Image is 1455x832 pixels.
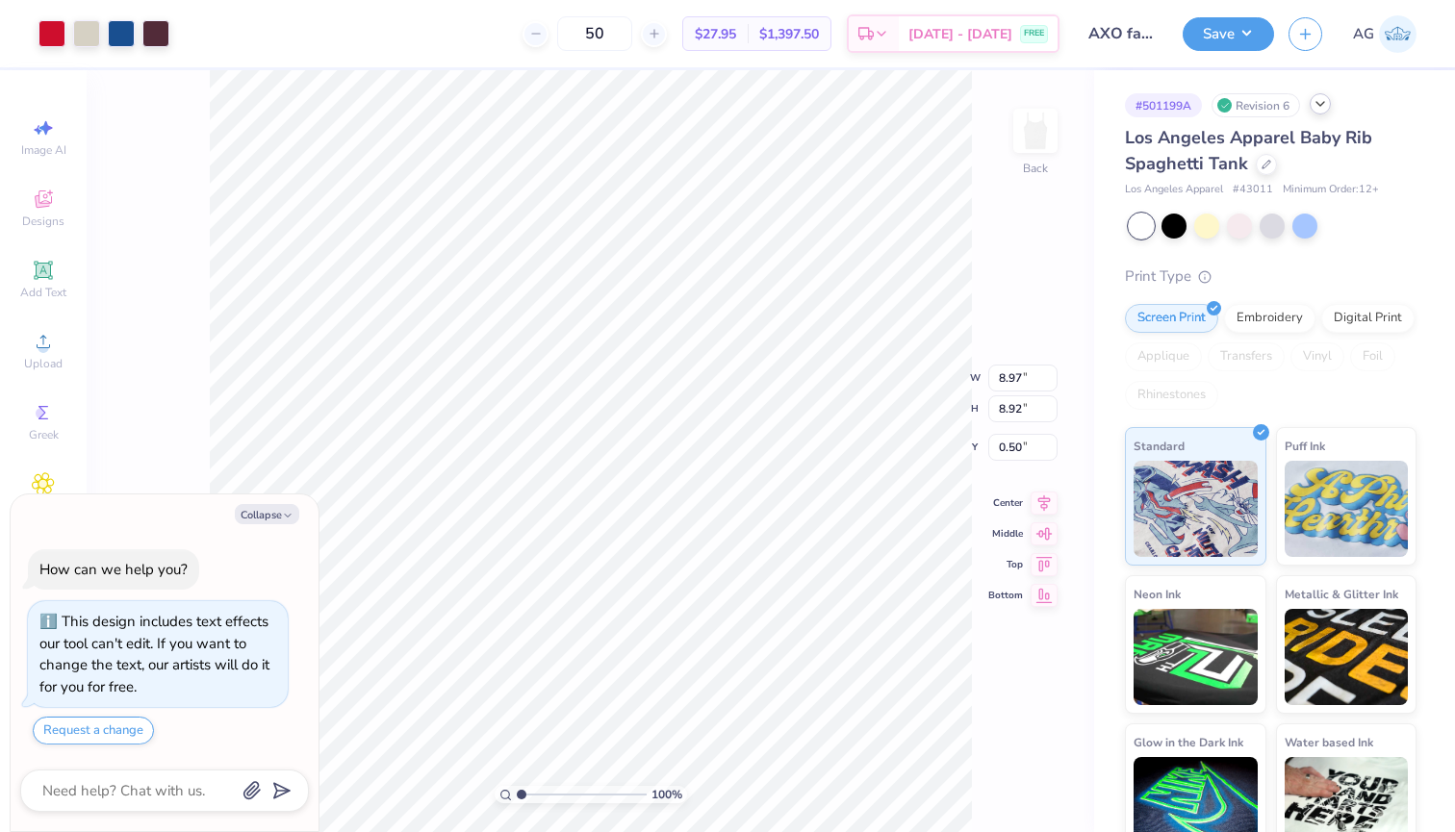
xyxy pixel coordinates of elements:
[1134,584,1181,604] span: Neon Ink
[1285,609,1409,705] img: Metallic & Glitter Ink
[1233,182,1273,198] span: # 43011
[759,24,819,44] span: $1,397.50
[1208,342,1285,371] div: Transfers
[988,496,1023,510] span: Center
[1183,17,1274,51] button: Save
[24,356,63,371] span: Upload
[1350,342,1395,371] div: Foil
[1285,436,1325,456] span: Puff Ink
[1134,461,1258,557] img: Standard
[1353,23,1374,45] span: AG
[39,612,269,696] div: This design includes text effects our tool can't edit. If you want to change the text, our artist...
[1290,342,1344,371] div: Vinyl
[1321,304,1415,333] div: Digital Print
[1125,381,1218,410] div: Rhinestones
[10,498,77,529] span: Clipart & logos
[908,24,1012,44] span: [DATE] - [DATE]
[695,24,736,44] span: $27.95
[39,560,188,579] div: How can we help you?
[1134,609,1258,705] img: Neon Ink
[988,558,1023,571] span: Top
[1224,304,1315,333] div: Embroidery
[1285,584,1398,604] span: Metallic & Glitter Ink
[1125,126,1372,175] span: Los Angeles Apparel Baby Rib Spaghetti Tank
[29,427,59,442] span: Greek
[22,214,64,229] span: Designs
[651,786,682,803] span: 100 %
[21,142,66,158] span: Image AI
[1285,461,1409,557] img: Puff Ink
[1125,304,1218,333] div: Screen Print
[1134,436,1185,456] span: Standard
[235,504,299,524] button: Collapse
[1212,93,1300,117] div: Revision 6
[1023,160,1048,177] div: Back
[988,589,1023,602] span: Bottom
[20,285,66,300] span: Add Text
[988,527,1023,541] span: Middle
[1074,14,1168,53] input: Untitled Design
[1283,182,1379,198] span: Minimum Order: 12 +
[557,16,632,51] input: – –
[1353,15,1417,53] a: AG
[33,717,154,744] button: Request a change
[1125,182,1223,198] span: Los Angeles Apparel
[1024,27,1044,40] span: FREE
[1016,112,1055,150] img: Back
[1285,732,1373,752] span: Water based Ink
[1134,732,1243,752] span: Glow in the Dark Ink
[1125,342,1202,371] div: Applique
[1125,93,1202,117] div: # 501199A
[1379,15,1417,53] img: Anna Gearhart
[1125,265,1417,288] div: Print Type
